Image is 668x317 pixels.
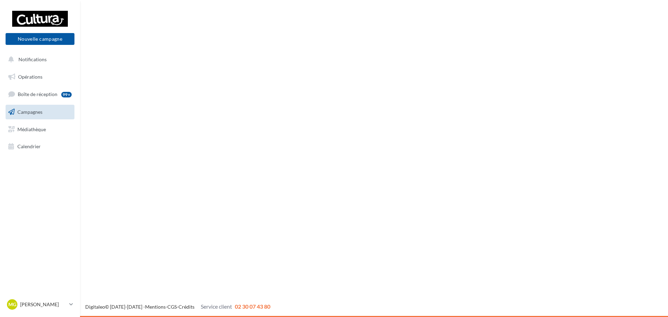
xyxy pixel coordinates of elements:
p: [PERSON_NAME] [20,301,66,308]
a: Boîte de réception99+ [4,87,76,102]
span: Opérations [18,74,42,80]
span: Notifications [18,56,47,62]
button: Notifications [4,52,73,67]
span: Service client [201,303,232,310]
span: © [DATE]-[DATE] - - - [85,304,270,310]
span: Mg [8,301,16,308]
a: Mg [PERSON_NAME] [6,298,74,311]
span: Calendrier [17,143,41,149]
div: 99+ [61,92,72,97]
button: Nouvelle campagne [6,33,74,45]
a: Opérations [4,70,76,84]
a: CGS [167,304,177,310]
span: Boîte de réception [18,91,57,97]
a: Médiathèque [4,122,76,137]
span: 02 30 07 43 80 [235,303,270,310]
a: Campagnes [4,105,76,119]
a: Digitaleo [85,304,105,310]
a: Mentions [145,304,166,310]
span: Campagnes [17,109,42,115]
a: Crédits [178,304,194,310]
a: Calendrier [4,139,76,154]
span: Médiathèque [17,126,46,132]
